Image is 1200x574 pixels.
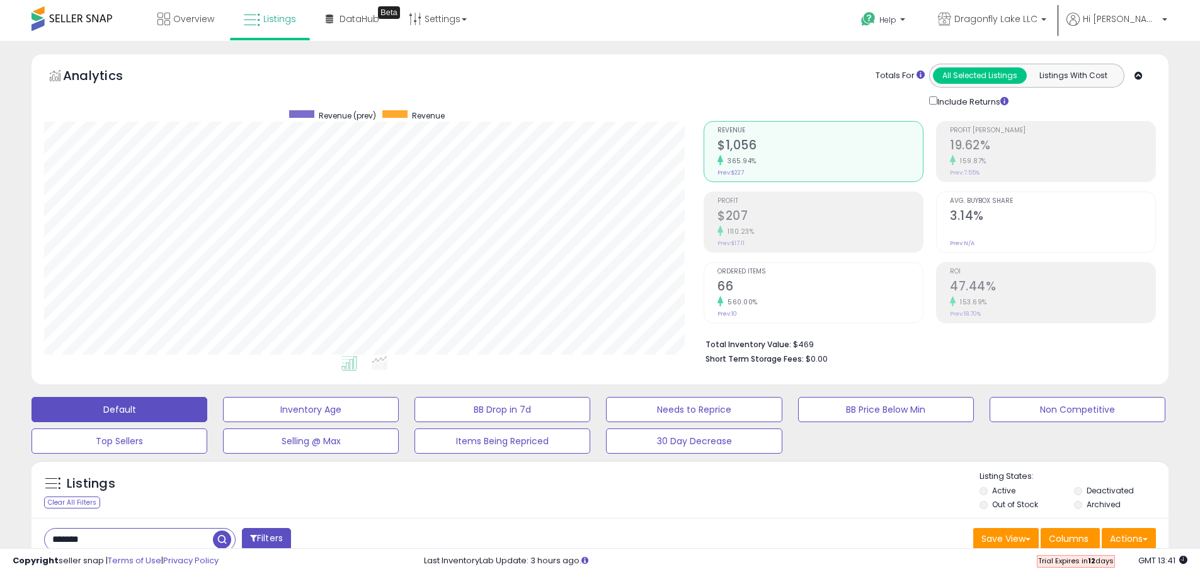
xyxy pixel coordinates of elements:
[717,198,923,205] span: Profit
[920,94,1024,108] div: Include Returns
[242,528,291,550] button: Filters
[31,397,207,422] button: Default
[1087,499,1121,510] label: Archived
[954,13,1037,25] span: Dragonfly Lake LLC
[956,297,987,307] small: 153.69%
[950,138,1155,155] h2: 19.62%
[63,67,147,88] h5: Analytics
[13,555,219,567] div: seller snap | |
[163,554,219,566] a: Privacy Policy
[414,397,590,422] button: BB Drop in 7d
[992,485,1015,496] label: Active
[706,353,804,364] b: Short Term Storage Fees:
[606,397,782,422] button: Needs to Reprice
[990,397,1165,422] button: Non Competitive
[31,428,207,454] button: Top Sellers
[706,336,1146,351] li: $469
[933,67,1027,84] button: All Selected Listings
[1102,528,1156,549] button: Actions
[980,471,1169,483] p: Listing States:
[1049,532,1089,545] span: Columns
[717,279,923,296] h2: 66
[606,428,782,454] button: 30 Day Decrease
[723,227,754,236] small: 1110.23%
[973,528,1039,549] button: Save View
[950,239,974,247] small: Prev: N/A
[706,339,791,350] b: Total Inventory Value:
[950,209,1155,226] h2: 3.14%
[717,138,923,155] h2: $1,056
[1083,13,1158,25] span: Hi [PERSON_NAME]
[717,239,745,247] small: Prev: $17.11
[1026,67,1120,84] button: Listings With Cost
[950,169,980,176] small: Prev: 7.55%
[879,14,896,25] span: Help
[717,169,744,176] small: Prev: $227
[340,13,379,25] span: DataHub
[806,353,828,365] span: $0.00
[67,475,115,493] h5: Listings
[1038,556,1114,566] span: Trial Expires in days
[44,497,100,508] div: Clear All Filters
[223,428,399,454] button: Selling @ Max
[108,554,161,566] a: Terms of Use
[1087,485,1134,496] label: Deactivated
[717,127,923,134] span: Revenue
[798,397,974,422] button: BB Price Below Min
[173,13,214,25] span: Overview
[950,198,1155,205] span: Avg. Buybox Share
[950,310,981,318] small: Prev: 18.70%
[1138,554,1187,566] span: 2025-09-9 13:41 GMT
[1066,13,1167,41] a: Hi [PERSON_NAME]
[223,397,399,422] button: Inventory Age
[950,127,1155,134] span: Profit [PERSON_NAME]
[723,156,757,166] small: 365.94%
[950,268,1155,275] span: ROI
[1088,556,1095,566] b: 12
[13,554,59,566] strong: Copyright
[414,428,590,454] button: Items Being Repriced
[950,279,1155,296] h2: 47.44%
[717,209,923,226] h2: $207
[956,156,986,166] small: 159.87%
[412,110,445,121] span: Revenue
[876,70,925,82] div: Totals For
[723,297,758,307] small: 560.00%
[263,13,296,25] span: Listings
[424,555,1187,567] div: Last InventoryLab Update: 3 hours ago.
[717,268,923,275] span: Ordered Items
[860,11,876,27] i: Get Help
[717,310,737,318] small: Prev: 10
[378,6,400,19] div: Tooltip anchor
[851,2,918,41] a: Help
[1041,528,1100,549] button: Columns
[319,110,376,121] span: Revenue (prev)
[992,499,1038,510] label: Out of Stock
